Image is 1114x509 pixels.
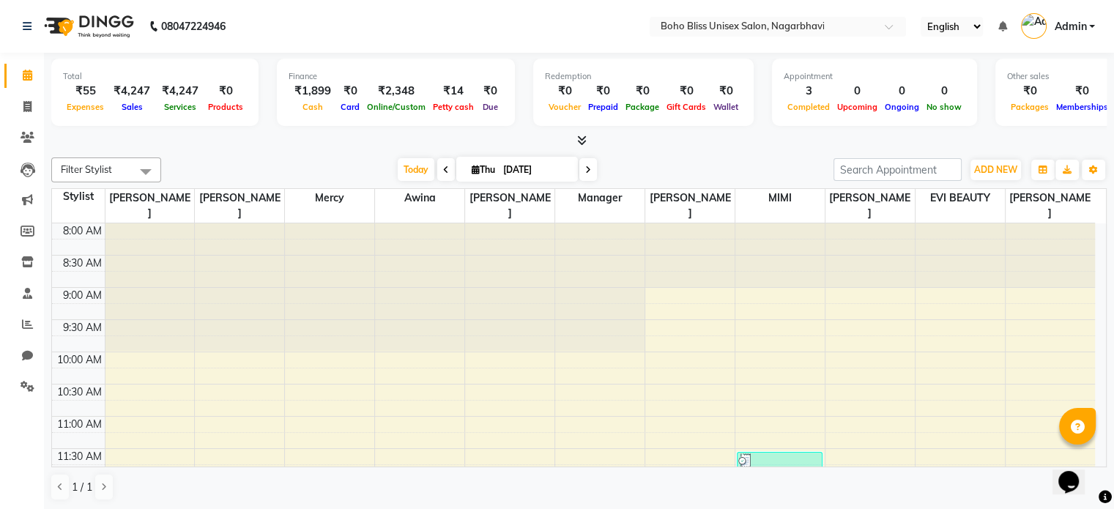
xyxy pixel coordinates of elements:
[784,70,965,83] div: Appointment
[161,6,226,47] b: 08047224946
[54,352,105,368] div: 10:00 AM
[54,449,105,464] div: 11:30 AM
[710,102,742,112] span: Wallet
[584,102,622,112] span: Prepaid
[363,102,429,112] span: Online/Custom
[545,70,742,83] div: Redemption
[663,83,710,100] div: ₹0
[337,102,363,112] span: Card
[784,102,833,112] span: Completed
[710,83,742,100] div: ₹0
[1054,19,1086,34] span: Admin
[204,83,247,100] div: ₹0
[429,102,478,112] span: Petty cash
[375,189,464,207] span: Awina
[545,83,584,100] div: ₹0
[337,83,363,100] div: ₹0
[499,159,572,181] input: 2025-09-04
[622,102,663,112] span: Package
[1007,102,1052,112] span: Packages
[622,83,663,100] div: ₹0
[108,83,156,100] div: ₹4,247
[105,189,195,223] span: [PERSON_NAME]
[881,83,923,100] div: 0
[1052,83,1112,100] div: ₹0
[645,189,735,223] span: [PERSON_NAME]
[63,70,247,83] div: Total
[555,189,645,207] span: Manager
[54,417,105,432] div: 11:00 AM
[72,480,92,495] span: 1 / 1
[545,102,584,112] span: Voucher
[118,102,146,112] span: Sales
[784,83,833,100] div: 3
[299,102,327,112] span: Cash
[916,189,1005,207] span: EVI BEAUTY
[398,158,434,181] span: Today
[429,83,478,100] div: ₹14
[479,102,502,112] span: Due
[974,164,1017,175] span: ADD NEW
[60,223,105,239] div: 8:00 AM
[195,189,284,223] span: [PERSON_NAME]
[63,102,108,112] span: Expenses
[735,189,825,207] span: MIMI
[289,70,503,83] div: Finance
[923,102,965,112] span: No show
[156,83,204,100] div: ₹4,247
[468,164,499,175] span: Thu
[61,163,112,175] span: Filter Stylist
[363,83,429,100] div: ₹2,348
[663,102,710,112] span: Gift Cards
[833,83,881,100] div: 0
[1052,450,1099,494] iframe: chat widget
[1006,189,1095,223] span: [PERSON_NAME]
[923,83,965,100] div: 0
[465,189,554,223] span: [PERSON_NAME]
[60,320,105,335] div: 9:30 AM
[52,189,105,204] div: Stylist
[60,288,105,303] div: 9:00 AM
[825,189,915,223] span: [PERSON_NAME]
[60,256,105,271] div: 8:30 AM
[970,160,1021,180] button: ADD NEW
[289,83,337,100] div: ₹1,899
[160,102,200,112] span: Services
[1007,83,1052,100] div: ₹0
[833,158,962,181] input: Search Appointment
[37,6,138,47] img: logo
[478,83,503,100] div: ₹0
[285,189,374,207] span: Mercy
[881,102,923,112] span: Ongoing
[833,102,881,112] span: Upcoming
[204,102,247,112] span: Products
[584,83,622,100] div: ₹0
[1052,102,1112,112] span: Memberships
[63,83,108,100] div: ₹55
[54,384,105,400] div: 10:30 AM
[1021,13,1047,39] img: Admin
